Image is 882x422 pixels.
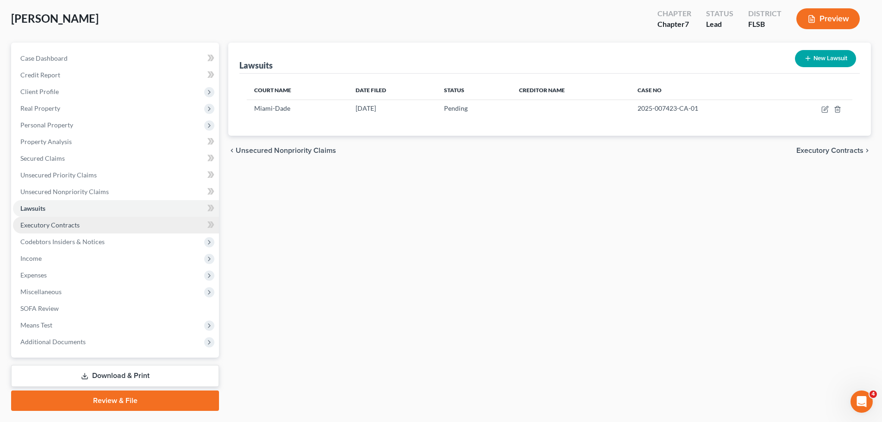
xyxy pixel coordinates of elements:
[657,19,691,30] div: Chapter
[20,304,59,312] span: SOFA Review
[851,391,873,413] iframe: Intercom live chat
[13,183,219,200] a: Unsecured Nonpriority Claims
[254,87,291,94] span: Court Name
[444,104,468,112] span: Pending
[444,87,464,94] span: Status
[20,288,62,296] span: Miscellaneous
[519,87,565,94] span: Creditor Name
[13,133,219,150] a: Property Analysis
[356,87,386,94] span: Date Filed
[239,60,273,71] div: Lawsuits
[20,88,59,95] span: Client Profile
[11,391,219,411] a: Review & File
[20,138,72,145] span: Property Analysis
[20,54,68,62] span: Case Dashboard
[13,300,219,317] a: SOFA Review
[20,121,73,129] span: Personal Property
[20,171,97,179] span: Unsecured Priority Claims
[20,204,45,212] span: Lawsuits
[228,147,336,154] button: chevron_left Unsecured Nonpriority Claims
[254,104,290,112] span: Miami-Dade
[863,147,871,154] i: chevron_right
[20,321,52,329] span: Means Test
[748,8,782,19] div: District
[228,147,236,154] i: chevron_left
[20,154,65,162] span: Secured Claims
[795,50,856,67] button: New Lawsuit
[20,221,80,229] span: Executory Contracts
[236,147,336,154] span: Unsecured Nonpriority Claims
[748,19,782,30] div: FLSB
[796,147,871,154] button: Executory Contracts chevron_right
[13,50,219,67] a: Case Dashboard
[706,19,733,30] div: Lead
[13,217,219,233] a: Executory Contracts
[11,365,219,387] a: Download & Print
[20,271,47,279] span: Expenses
[20,104,60,112] span: Real Property
[796,8,860,29] button: Preview
[11,12,99,25] span: [PERSON_NAME]
[13,200,219,217] a: Lawsuits
[20,238,105,246] span: Codebtors Insiders & Notices
[706,8,733,19] div: Status
[20,254,42,262] span: Income
[20,188,109,195] span: Unsecured Nonpriority Claims
[796,147,863,154] span: Executory Contracts
[13,167,219,183] a: Unsecured Priority Claims
[356,104,376,112] span: [DATE]
[638,87,662,94] span: Case No
[20,338,86,346] span: Additional Documents
[638,104,698,112] span: 2025-007423-CA-01
[657,8,691,19] div: Chapter
[13,67,219,83] a: Credit Report
[20,71,60,79] span: Credit Report
[685,19,689,28] span: 7
[13,150,219,167] a: Secured Claims
[869,391,877,398] span: 4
